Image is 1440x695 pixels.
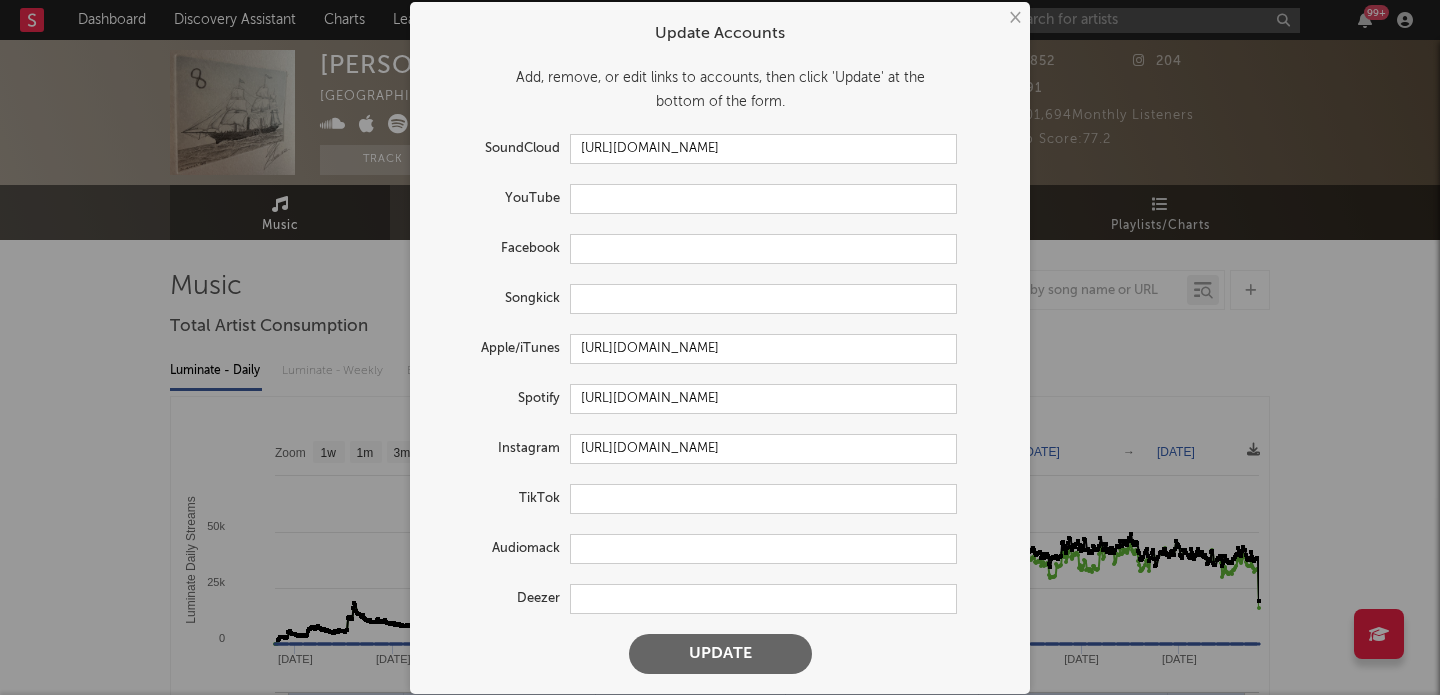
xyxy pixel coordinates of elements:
[430,66,1010,114] div: Add, remove, or edit links to accounts, then click 'Update' at the bottom of the form.
[430,537,570,561] label: Audiomack
[430,187,570,211] label: YouTube
[1003,7,1025,29] button: ×
[430,587,570,611] label: Deezer
[430,237,570,261] label: Facebook
[430,22,1010,46] div: Update Accounts
[430,487,570,511] label: TikTok
[430,137,570,161] label: SoundCloud
[430,287,570,311] label: Songkick
[629,634,812,674] button: Update
[430,337,570,361] label: Apple/iTunes
[430,387,570,411] label: Spotify
[430,437,570,461] label: Instagram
